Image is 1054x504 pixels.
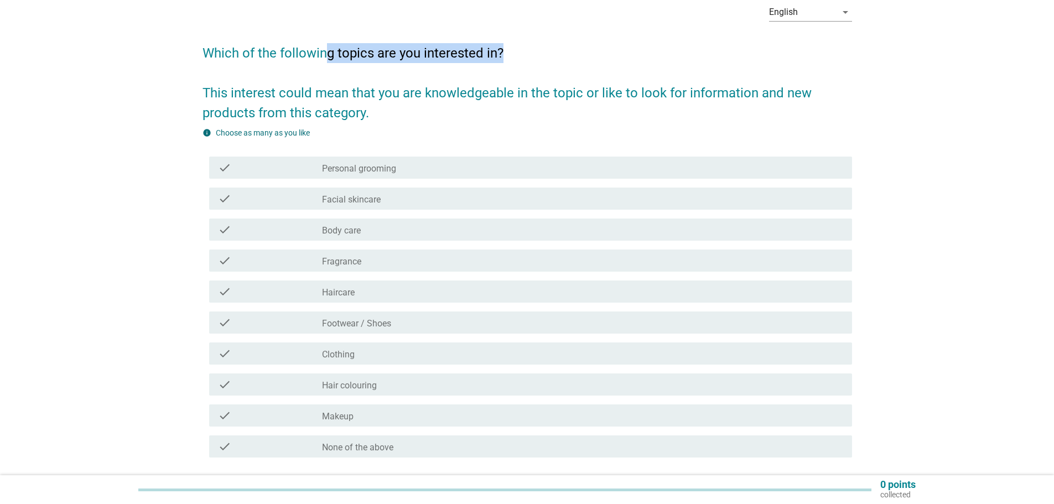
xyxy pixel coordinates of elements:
[218,440,231,453] i: check
[218,254,231,267] i: check
[218,223,231,236] i: check
[322,287,355,298] label: Haircare
[216,128,310,137] label: Choose as many as you like
[769,7,798,17] div: English
[322,194,381,205] label: Facial skincare
[322,411,354,422] label: Makeup
[880,490,916,500] p: collected
[218,378,231,391] i: check
[322,380,377,391] label: Hair colouring
[203,128,211,137] i: info
[203,32,852,123] h2: Which of the following topics are you interested in? This interest could mean that you are knowle...
[322,163,396,174] label: Personal grooming
[322,256,361,267] label: Fragrance
[322,442,393,453] label: None of the above
[839,6,852,19] i: arrow_drop_down
[322,349,355,360] label: Clothing
[218,409,231,422] i: check
[322,225,361,236] label: Body care
[218,192,231,205] i: check
[218,161,231,174] i: check
[218,347,231,360] i: check
[322,318,391,329] label: Footwear / Shoes
[880,480,916,490] p: 0 points
[218,285,231,298] i: check
[218,316,231,329] i: check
